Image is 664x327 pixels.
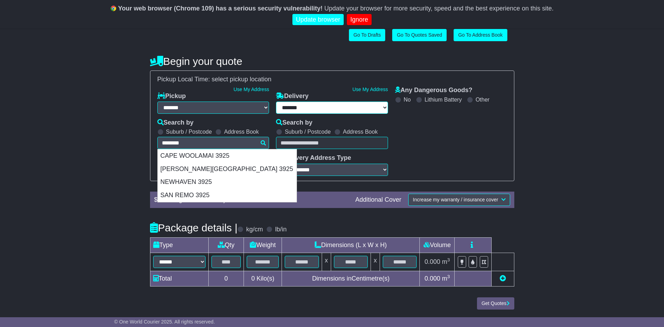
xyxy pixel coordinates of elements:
a: Go To Address Book [454,29,507,41]
div: CAPE WOOLAMAI 3925 [158,149,297,163]
td: Type [150,237,208,253]
label: Delivery [276,92,308,100]
a: Go To Quotes Saved [392,29,447,41]
span: m [442,258,450,265]
label: Suburb / Postcode [166,128,212,135]
label: Search by [276,119,312,127]
span: 0.000 [425,275,440,282]
td: x [371,253,380,271]
label: Pickup [157,92,186,100]
a: Update browser [292,14,344,25]
span: m [442,275,450,282]
label: Search by [157,119,194,127]
td: x [322,253,331,271]
span: © One World Courier 2025. All rights reserved. [114,319,215,325]
div: NEWHAVEN 3925 [158,176,297,189]
label: Address Book [224,128,259,135]
span: 0.000 [425,258,440,265]
label: Suburb / Postcode [285,128,331,135]
label: Any Dangerous Goods? [395,87,472,94]
td: Qty [208,237,244,253]
a: Go To Drafts [349,29,385,41]
a: Use My Address [233,87,269,92]
td: Kilo(s) [244,271,282,286]
td: Dimensions in Centimetre(s) [282,271,420,286]
label: Address Book [343,128,378,135]
span: Update your browser for more security, speed and the best experience on this site. [324,5,553,12]
h4: Begin your quote [150,55,514,67]
label: kg/cm [246,226,263,233]
label: Delivery Address Type [276,154,351,162]
span: 250 [158,196,168,203]
td: Total [150,271,208,286]
td: Dimensions (L x W x H) [282,237,420,253]
span: select pickup location [212,76,271,83]
sup: 3 [447,257,450,262]
label: Other [476,96,490,103]
div: $ FreightSafe warranty included [151,196,352,204]
h4: Package details | [150,222,238,233]
td: 0 [208,271,244,286]
a: Use My Address [352,87,388,92]
b: Your web browser (Chrome 109) has a serious security vulnerability! [118,5,323,12]
td: Volume [420,237,455,253]
a: Ignore [347,14,372,25]
label: Lithium Battery [425,96,462,103]
label: No [404,96,411,103]
sup: 3 [447,274,450,279]
label: lb/in [275,226,286,233]
div: Pickup Local Time: [154,76,510,83]
a: Add new item [500,275,506,282]
span: Increase my warranty / insurance cover [413,197,498,202]
span: 0 [251,275,255,282]
button: Get Quotes [477,297,514,310]
button: Increase my warranty / insurance cover [408,194,510,206]
div: Additional Cover [352,196,405,204]
div: SAN REMO 3925 [158,189,297,202]
div: [PERSON_NAME][GEOGRAPHIC_DATA] 3925 [158,163,297,176]
td: Weight [244,237,282,253]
